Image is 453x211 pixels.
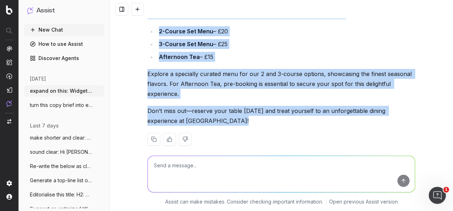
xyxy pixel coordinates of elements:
[157,26,415,36] li: – £20
[30,134,93,141] span: make shorter and clear: Online only, sho
[6,73,12,79] img: Activation
[24,99,104,111] button: turn this copy brief into event copy: In
[24,85,104,97] button: expand on this: Widget Description: Cele
[159,53,200,60] strong: Afternoon Tea
[6,180,12,186] img: Setting
[24,175,104,186] button: Generate a top-line list of optimised SE
[24,132,104,144] button: make shorter and clear: Online only, sho
[147,106,415,126] p: Don’t miss out—reserve your table [DATE] and treat yourself to an unforgettable dining experience...
[30,148,93,156] span: sound clear: Hi [PERSON_NAME], I hope you're well.
[6,59,12,65] img: Intelligence
[30,75,46,82] span: [DATE]
[6,101,12,107] img: Assist
[157,52,415,62] li: – £15
[24,53,104,64] a: Discover Agents
[24,161,104,172] button: Re-write the below as clear notes: Art
[27,6,101,16] button: Assist
[165,198,323,205] p: Assist can make mistakes. Consider checking important information.
[30,163,93,170] span: Re-write the below as clear notes: Art
[30,122,59,129] span: last 7 days
[30,191,93,198] span: Editorialise this title: H2: TOP OF THE
[24,146,104,158] button: sound clear: Hi [PERSON_NAME], I hope you're well.
[24,38,104,50] a: How to use Assist
[24,189,104,200] button: Editorialise this title: H2: TOP OF THE
[6,46,12,52] img: Analytics
[329,198,398,205] a: Open previous Assist version
[443,187,449,193] span: 1
[36,6,55,16] h1: Assist
[147,69,415,99] p: Explore a specially curated menu for our 2 and 3-course options, showcasing the finest seasonal f...
[24,24,104,36] button: New Chat
[429,187,446,204] iframe: Intercom live chat
[159,40,213,48] strong: 3-Course Set Menu
[30,102,93,109] span: turn this copy brief into event copy: In
[30,87,93,94] span: expand on this: Widget Description: Cele
[6,5,12,15] img: Botify logo
[7,119,11,124] img: Switch project
[159,28,213,35] strong: 2-Course Set Menu
[30,177,93,184] span: Generate a top-line list of optimised SE
[157,39,415,49] li: – £25
[27,7,33,14] img: Assist
[6,194,12,200] img: My account
[6,87,12,93] img: Studio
